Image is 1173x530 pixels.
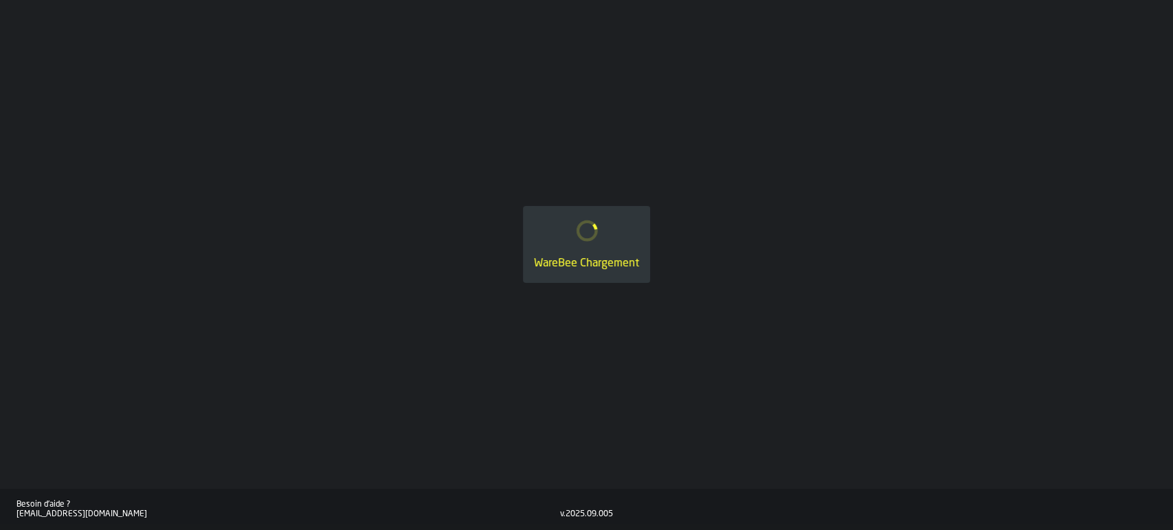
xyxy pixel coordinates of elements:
[16,509,560,519] div: [EMAIL_ADDRESS][DOMAIN_NAME]
[16,500,560,519] a: Besoin d'aide ?[EMAIL_ADDRESS][DOMAIN_NAME]
[566,509,613,519] div: 2025.09.005
[534,255,639,272] div: WareBee Chargement
[16,500,560,509] div: Besoin d'aide ?
[560,509,566,519] div: v.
